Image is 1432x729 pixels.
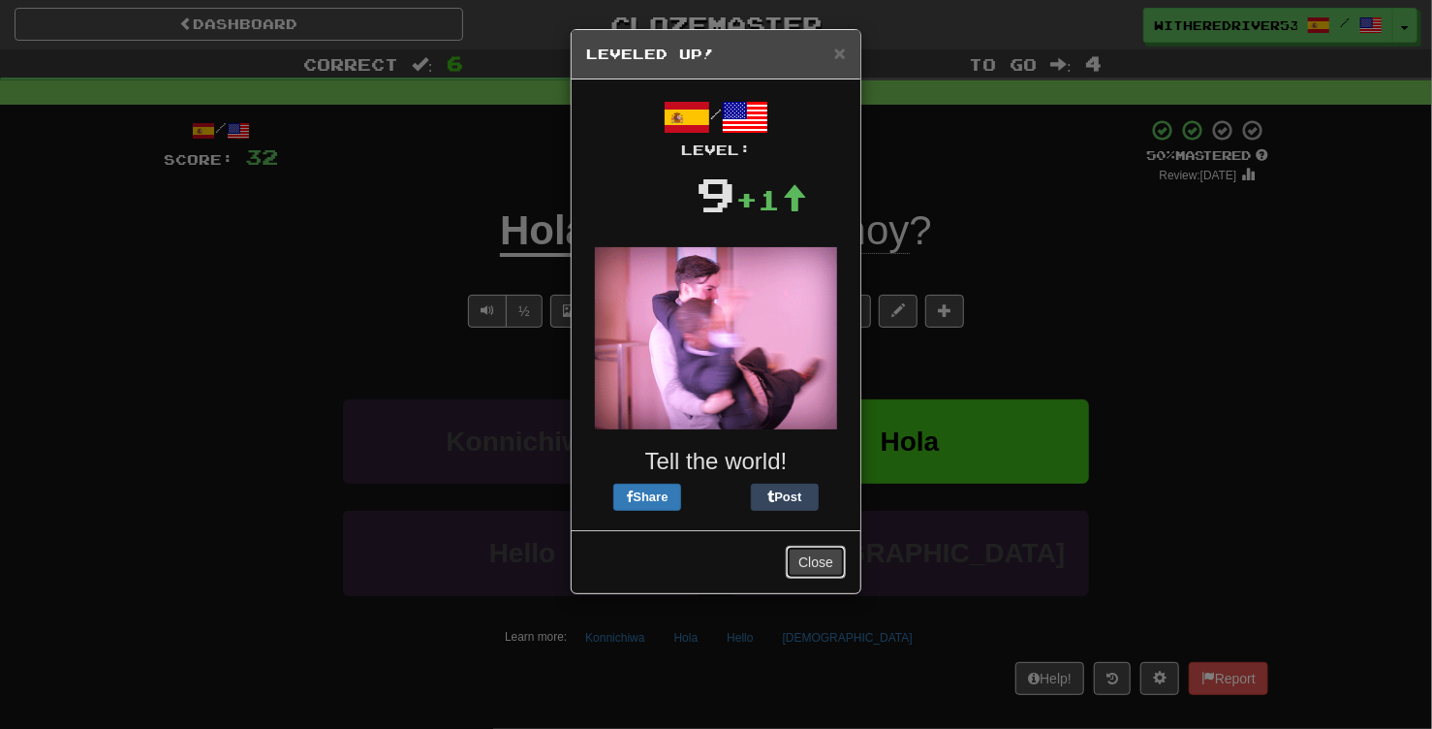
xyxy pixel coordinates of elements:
[586,141,846,160] div: Level:
[834,42,846,64] span: ×
[586,94,846,160] div: /
[697,160,736,228] div: 9
[786,546,846,579] button: Close
[681,484,751,511] iframe: X Post Button
[586,449,846,474] h3: Tell the world!
[736,180,808,219] div: +1
[586,45,846,64] h5: Leveled Up!
[751,484,819,511] button: Post
[595,247,837,429] img: spinning-7b6715965d7e0220b69722fa66aa21efa1181b58e7b7375ebe2c5b603073e17d.gif
[613,484,681,511] button: Share
[834,43,846,63] button: Close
